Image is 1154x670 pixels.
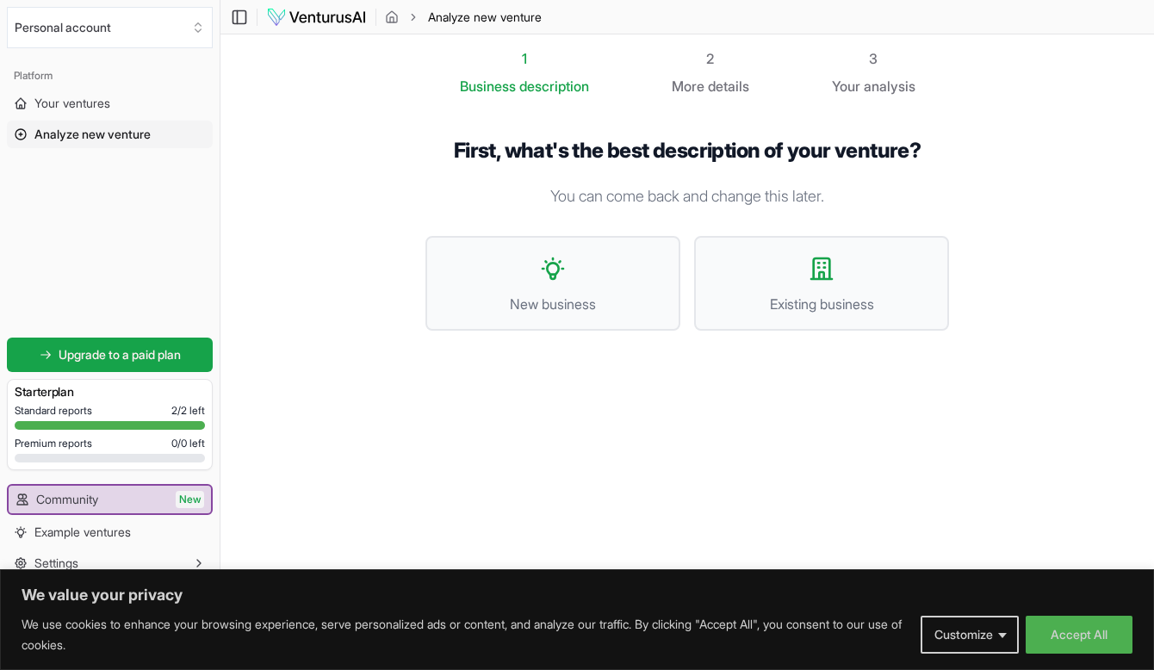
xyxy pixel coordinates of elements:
h3: Starter plan [15,383,205,400]
a: Your ventures [7,90,213,117]
span: Analyze new venture [428,9,542,26]
nav: breadcrumb [385,9,542,26]
a: Upgrade to a paid plan [7,338,213,372]
span: Community [36,491,98,508]
a: Example ventures [7,518,213,546]
div: 3 [832,48,915,69]
p: We use cookies to enhance your browsing experience, serve personalized ads or content, and analyz... [22,614,908,655]
a: CommunityNew [9,486,211,513]
button: New business [425,236,680,331]
span: Premium reports [15,437,92,450]
div: 1 [460,48,589,69]
span: Your ventures [34,95,110,112]
span: Settings [34,555,78,572]
span: description [519,78,589,95]
div: Platform [7,62,213,90]
span: New [176,491,204,508]
button: Customize [921,616,1019,654]
span: Upgrade to a paid plan [59,346,181,363]
span: More [672,76,704,96]
span: 0 / 0 left [171,437,205,450]
span: 2 / 2 left [171,404,205,418]
span: Analyze new venture [34,126,151,143]
span: Your [832,76,860,96]
h1: First, what's the best description of your venture? [425,138,949,164]
span: Existing business [713,296,930,312]
button: Existing business [694,236,949,331]
img: logo [266,7,367,28]
span: Example ventures [34,524,131,541]
span: details [708,78,749,95]
button: Accept All [1026,616,1132,654]
div: 2 [672,48,749,69]
p: We value your privacy [22,585,1132,605]
span: Standard reports [15,404,92,418]
button: Select an organization [7,7,213,48]
button: Settings [7,549,213,577]
span: analysis [864,78,915,95]
p: You can come back and change this later. [425,184,949,208]
span: New business [444,296,661,312]
span: Business [460,76,516,96]
a: Analyze new venture [7,121,213,148]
